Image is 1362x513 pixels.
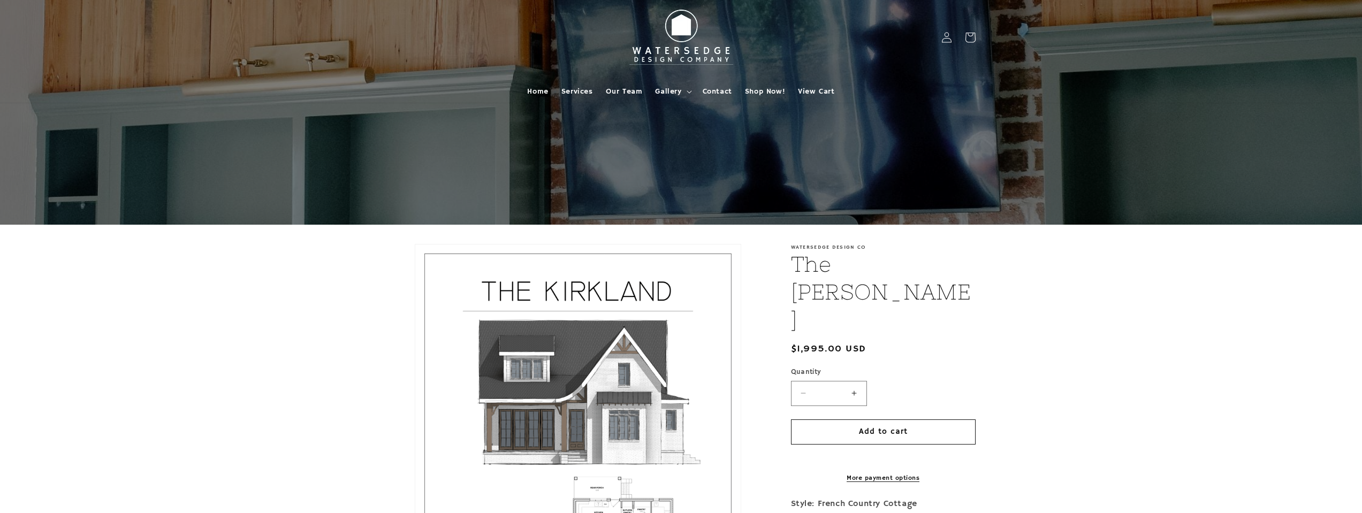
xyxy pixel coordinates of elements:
[561,87,593,96] span: Services
[599,80,649,103] a: Our Team
[791,250,976,334] h1: The [PERSON_NAME]
[739,80,792,103] a: Shop Now!
[649,80,696,103] summary: Gallery
[655,87,681,96] span: Gallery
[555,80,599,103] a: Services
[703,87,732,96] span: Contact
[606,87,643,96] span: Our Team
[745,87,785,96] span: Shop Now!
[521,80,554,103] a: Home
[792,80,841,103] a: View Cart
[622,4,740,71] img: Watersedge Design Co
[791,342,866,356] span: $1,995.00 USD
[791,244,976,250] p: Watersedge Design Co
[527,87,548,96] span: Home
[696,80,739,103] a: Contact
[791,419,976,445] button: Add to cart
[791,367,976,378] label: Quantity
[791,473,976,483] a: More payment options
[798,87,834,96] span: View Cart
